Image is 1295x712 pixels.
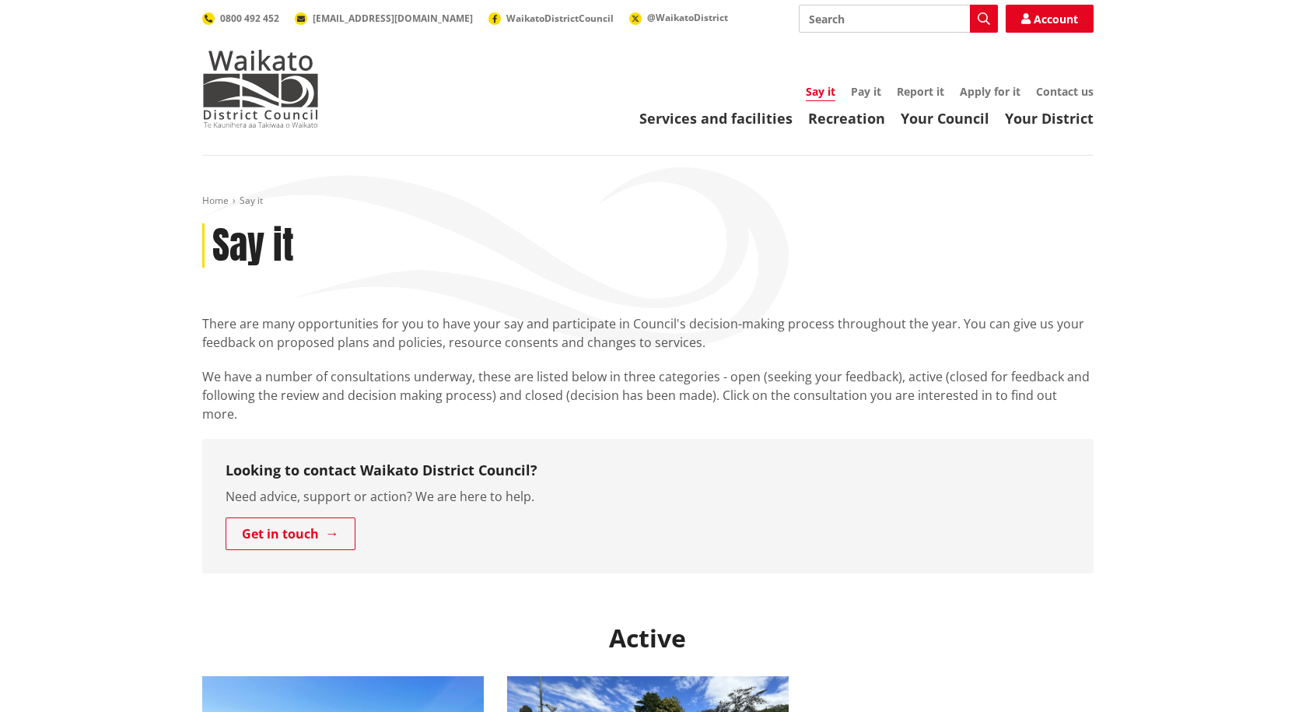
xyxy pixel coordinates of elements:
a: WaikatoDistrictCouncil [488,12,614,25]
p: Need advice, support or action? We are here to help. [226,487,1070,506]
a: Your District [1005,109,1094,128]
span: WaikatoDistrictCouncil [506,12,614,25]
span: @WaikatoDistrict [647,11,728,24]
img: Waikato District Council - Te Kaunihera aa Takiwaa o Waikato [202,50,319,128]
h1: Say it [212,223,294,268]
a: [EMAIL_ADDRESS][DOMAIN_NAME] [295,12,473,25]
a: Account [1006,5,1094,33]
a: @WaikatoDistrict [629,11,728,24]
a: Pay it [851,84,881,99]
a: Contact us [1036,84,1094,99]
a: Your Council [901,109,989,128]
a: Apply for it [960,84,1020,99]
a: Say it [806,84,835,101]
input: Search input [799,5,998,33]
a: Get in touch [226,517,355,550]
a: 0800 492 452 [202,12,279,25]
span: 0800 492 452 [220,12,279,25]
nav: breadcrumb [202,195,1094,208]
a: Home [202,194,229,207]
a: Report it [897,84,944,99]
a: Recreation [808,109,885,128]
h2: Active [202,623,1094,653]
a: Services and facilities [639,109,793,128]
p: There are many opportunities for you to have your say and participate in Council's decision-makin... [202,314,1094,352]
p: We have a number of consultations underway, these are listed below in three categories - open (se... [202,367,1094,423]
span: Say it [240,194,263,207]
h3: Looking to contact Waikato District Council? [226,462,1070,479]
span: [EMAIL_ADDRESS][DOMAIN_NAME] [313,12,473,25]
